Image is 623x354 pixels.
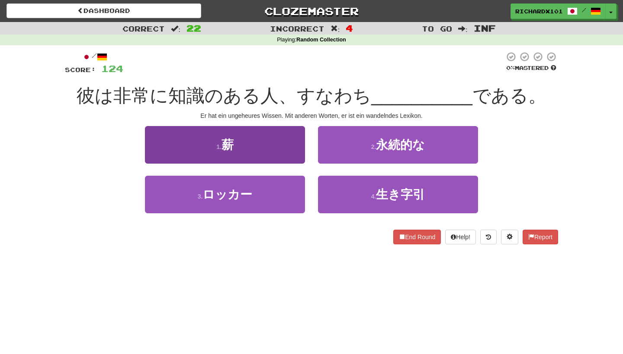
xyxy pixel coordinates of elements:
span: である。 [472,85,546,106]
button: 3.ロッカー [145,176,305,213]
span: 4 [346,23,353,33]
span: ロッカー [202,188,252,201]
a: Clozemaster [214,3,409,19]
span: : [331,25,340,32]
button: 1.薪 [145,126,305,164]
span: Inf [474,23,496,33]
small: 3 . [198,193,203,200]
button: 4.生き字引 [318,176,478,213]
strong: Random Collection [296,37,346,43]
span: : [171,25,180,32]
span: 124 [101,63,123,74]
a: RichardX101 / [511,3,606,19]
small: 4 . [371,193,376,200]
a: Dashboard [6,3,201,18]
small: 1 . [216,143,222,150]
span: To go [422,24,452,33]
span: 22 [186,23,201,33]
span: 生き字引 [376,188,425,201]
span: Correct [122,24,165,33]
small: 2 . [371,143,376,150]
button: Help! [445,230,476,244]
span: 彼は非常に知識のある人、すなわち [77,85,371,106]
button: 2.永続的な [318,126,478,164]
div: Er hat ein ungeheures Wissen. Mit anderen Worten, er ist ein wandelndes Lexikon. [65,111,558,120]
span: __________ [371,85,472,106]
div: Mastered [504,64,558,72]
div: / [65,51,123,62]
span: : [458,25,468,32]
button: Round history (alt+y) [480,230,497,244]
span: Incorrect [270,24,324,33]
button: End Round [393,230,441,244]
span: Score: [65,66,96,73]
span: RichardX101 [515,7,563,15]
span: 薪 [222,138,234,152]
button: Report [523,230,558,244]
span: 0 % [506,64,515,71]
span: 永続的な [376,138,425,152]
span: / [582,7,586,13]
